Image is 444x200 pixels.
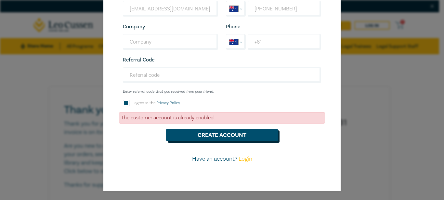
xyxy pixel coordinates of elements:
[119,112,325,124] div: The customer account is already enabled.
[123,57,154,63] label: Referral Code
[248,1,321,17] input: Enter Mobile number
[156,100,180,105] a: Privacy Policy
[123,24,145,30] label: Company
[248,34,321,50] input: Enter phone number
[239,155,252,163] a: Login
[123,67,321,83] input: Referral code
[123,1,218,17] input: Your email
[226,24,240,30] label: Phone
[123,34,218,50] input: Company
[119,155,325,163] p: Have an account?
[166,129,278,141] button: Create Account
[123,89,321,94] small: Enter referral code that you received from your friend.
[133,100,180,106] label: I agree to the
